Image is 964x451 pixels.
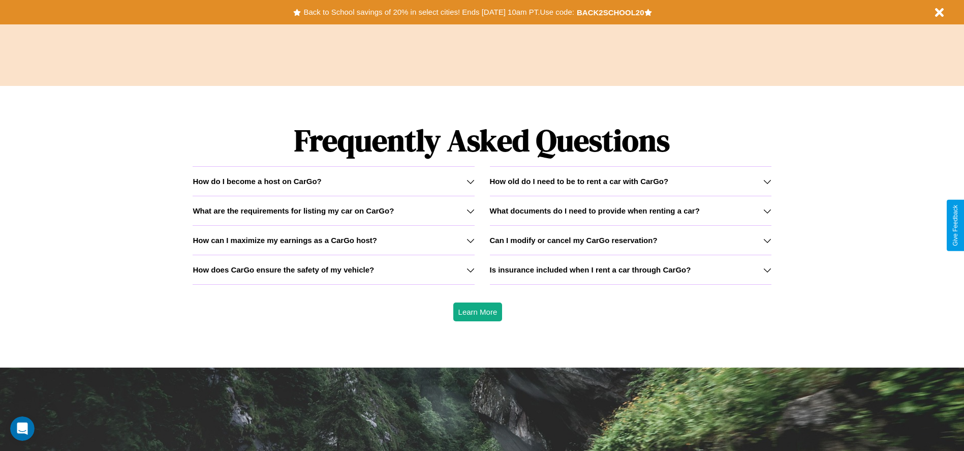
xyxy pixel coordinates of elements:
[10,416,35,441] iframe: Intercom live chat
[193,114,771,166] h1: Frequently Asked Questions
[490,265,691,274] h3: Is insurance included when I rent a car through CarGo?
[301,5,576,19] button: Back to School savings of 20% in select cities! Ends [DATE] 10am PT.Use code:
[193,265,374,274] h3: How does CarGo ensure the safety of my vehicle?
[453,303,503,321] button: Learn More
[193,236,377,245] h3: How can I maximize my earnings as a CarGo host?
[490,177,669,186] h3: How old do I need to be to rent a car with CarGo?
[952,205,959,246] div: Give Feedback
[490,236,658,245] h3: Can I modify or cancel my CarGo reservation?
[577,8,644,17] b: BACK2SCHOOL20
[490,206,700,215] h3: What documents do I need to provide when renting a car?
[193,177,321,186] h3: How do I become a host on CarGo?
[193,206,394,215] h3: What are the requirements for listing my car on CarGo?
